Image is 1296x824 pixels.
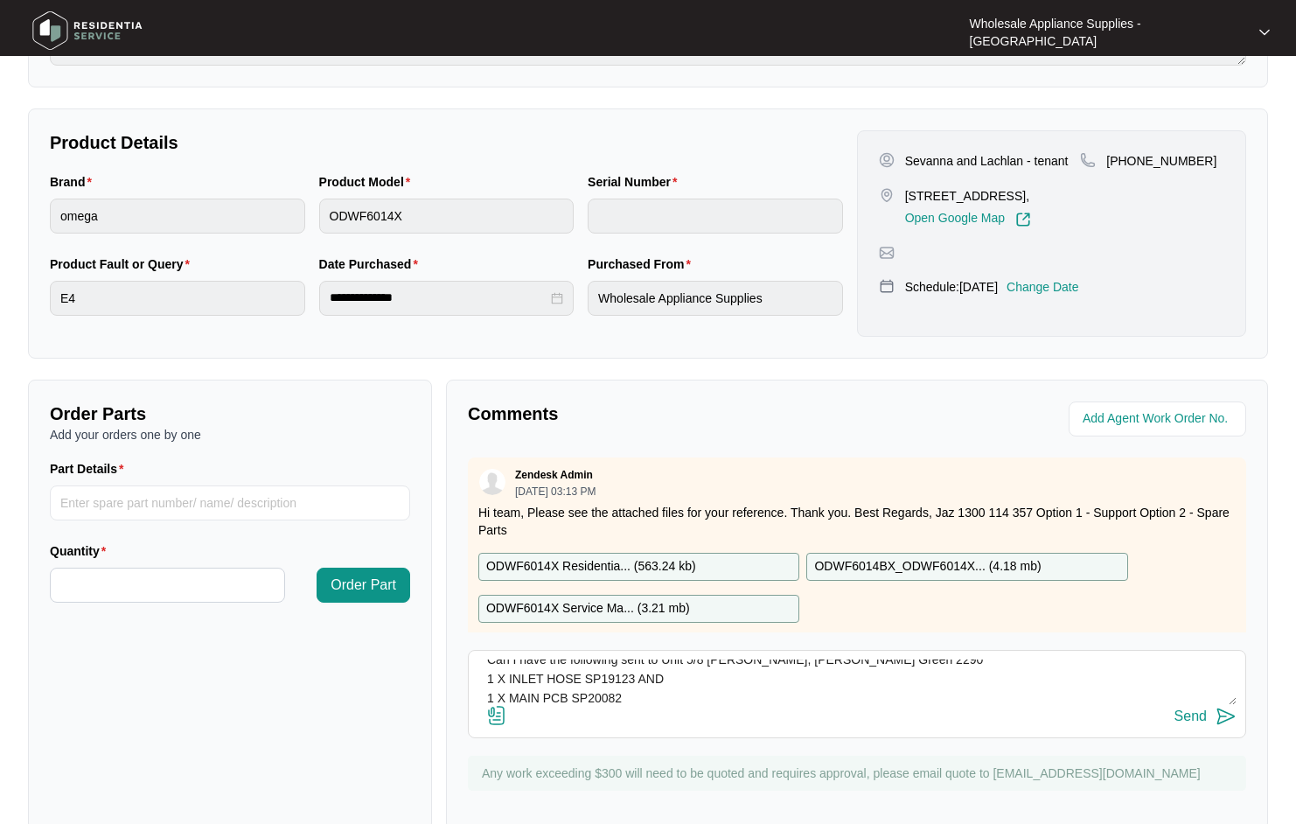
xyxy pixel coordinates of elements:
[319,173,418,191] label: Product Model
[50,402,410,426] p: Order Parts
[588,173,684,191] label: Serial Number
[814,557,1041,576] p: ODWF6014BX_ODWF6014X... ( 4.18 mb )
[319,255,425,273] label: Date Purchased
[1216,706,1237,727] img: send-icon.svg
[50,173,99,191] label: Brand
[879,152,895,168] img: user-pin
[50,542,113,560] label: Quantity
[478,504,1236,539] p: Hi team, Please see the attached files for your reference. Thank you. Best Regards, Jaz 1300 114 ...
[468,402,845,426] p: Comments
[588,281,843,316] input: Purchased From
[331,575,396,596] span: Order Part
[588,199,843,234] input: Serial Number
[588,255,698,273] label: Purchased From
[50,485,410,520] input: Part Details
[1174,705,1237,729] button: Send
[319,199,575,234] input: Product Model
[1259,28,1270,37] img: dropdown arrow
[317,568,410,603] button: Order Part
[50,281,305,316] input: Product Fault or Query
[905,212,1031,227] a: Open Google Map
[1015,212,1031,227] img: Link-External
[486,557,696,576] p: ODWF6014X Residentia... ( 563.24 kb )
[515,486,596,497] p: [DATE] 03:13 PM
[879,187,895,203] img: map-pin
[50,255,197,273] label: Product Fault or Query
[477,660,1237,705] textarea: Hi Team, Can I have the following sent to Unit 5/8 [PERSON_NAME], [PERSON_NAME] Green 2290 1 X IN...
[51,569,284,602] input: Quantity
[50,130,843,155] p: Product Details
[515,468,593,482] p: Zendesk Admin
[330,289,548,307] input: Date Purchased
[1080,152,1096,168] img: map-pin
[486,599,690,618] p: ODWF6014X Service Ma... ( 3.21 mb )
[26,4,149,57] img: residentia service logo
[479,469,505,495] img: user.svg
[970,15,1244,50] p: Wholesale Appliance Supplies - [GEOGRAPHIC_DATA]
[905,278,998,296] p: Schedule: [DATE]
[879,278,895,294] img: map-pin
[879,245,895,261] img: map-pin
[50,426,410,443] p: Add your orders one by one
[1174,709,1207,724] div: Send
[486,705,507,726] img: file-attachment-doc.svg
[1007,278,1079,296] p: Change Date
[482,765,1237,782] p: Any work exceeding $300 will need to be quoted and requires approval, please email quote to [EMAI...
[905,152,1069,170] p: Sevanna and Lachlan - tenant
[50,460,131,478] label: Part Details
[1083,409,1236,429] input: Add Agent Work Order No.
[50,199,305,234] input: Brand
[905,187,1031,205] p: [STREET_ADDRESS],
[1106,152,1216,170] p: [PHONE_NUMBER]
